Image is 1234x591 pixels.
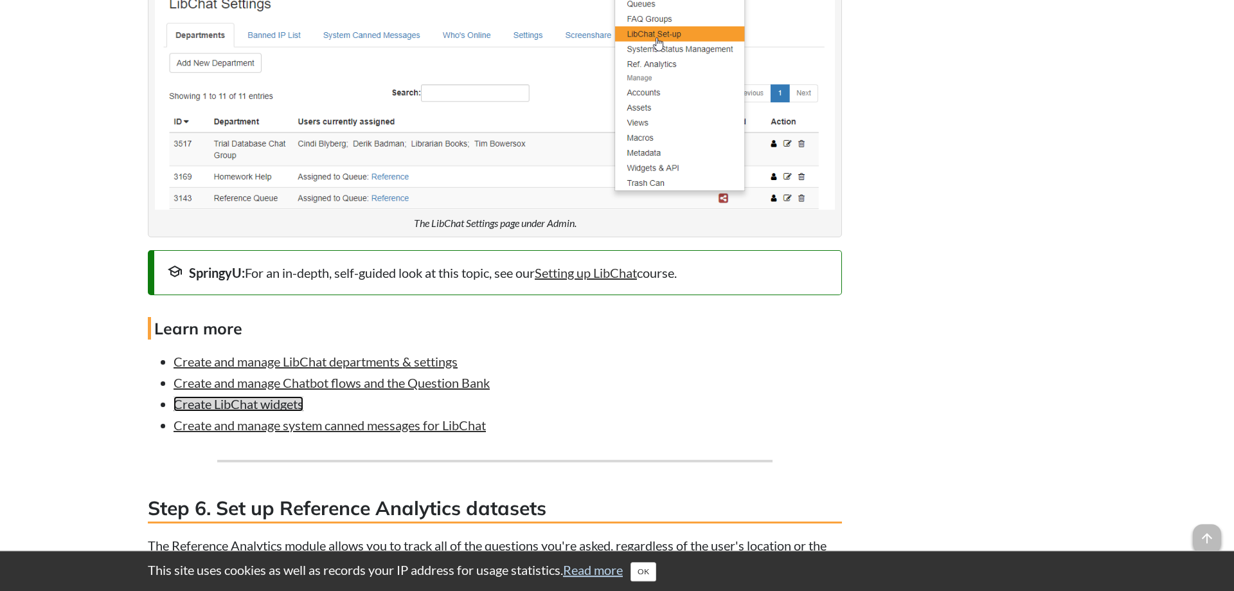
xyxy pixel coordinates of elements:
a: Create LibChat widgets [174,396,303,412]
span: school [167,264,183,279]
strong: SpringyU: [189,265,245,280]
a: Create and manage LibChat departments & settings [174,354,458,369]
a: Setting up LibChat [535,265,637,280]
a: Create and manage system canned messages for LibChat [174,417,486,433]
figcaption: The LibChat Settings page under Admin. [414,216,577,230]
span: arrow_upward [1193,524,1221,552]
button: Close [630,562,656,581]
div: This site uses cookies as well as records your IP address for usage statistics. [135,561,1099,581]
a: Create and manage Chatbot flows and the Question Bank [174,375,490,390]
a: arrow_upward [1193,525,1221,541]
div: For an in-depth, self-guided look at this topic, see our course. [167,264,828,282]
h3: Step 6. Set up Reference Analytics datasets [148,495,842,523]
a: Read more [563,562,623,577]
h4: Learn more [148,317,842,340]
